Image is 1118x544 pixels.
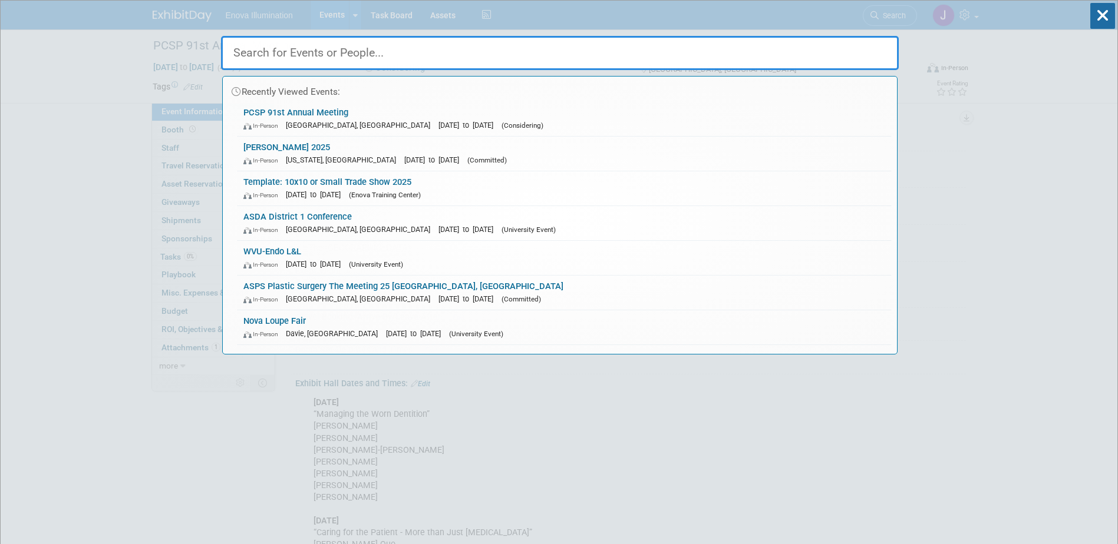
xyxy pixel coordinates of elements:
span: (Enova Training Center) [349,191,421,199]
a: Template: 10x10 or Small Trade Show 2025 In-Person [DATE] to [DATE] (Enova Training Center) [238,171,891,205]
input: Search for Events or People... [221,36,899,70]
div: Recently Viewed Events: [229,77,891,102]
span: [DATE] to [DATE] [438,225,499,234]
span: In-Person [243,226,283,234]
a: [PERSON_NAME] 2025 In-Person [US_STATE], [GEOGRAPHIC_DATA] [DATE] to [DATE] (Committed) [238,137,891,171]
span: (University Event) [349,260,403,268]
span: (Committed) [502,295,541,303]
span: In-Person [243,296,283,303]
a: Nova Loupe Fair In-Person Davie, [GEOGRAPHIC_DATA] [DATE] to [DATE] (University Event) [238,310,891,344]
a: ASPS Plastic Surgery The Meeting 25 [GEOGRAPHIC_DATA], [GEOGRAPHIC_DATA] In-Person [GEOGRAPHIC_DA... [238,276,891,310]
span: [DATE] to [DATE] [438,294,499,303]
span: In-Person [243,261,283,268]
a: PCSP 91st Annual Meeting In-Person [GEOGRAPHIC_DATA], [GEOGRAPHIC_DATA] [DATE] to [DATE] (Conside... [238,102,891,136]
span: [GEOGRAPHIC_DATA], [GEOGRAPHIC_DATA] [286,225,436,234]
span: [DATE] to [DATE] [404,155,465,164]
span: (University Event) [449,330,503,338]
span: [DATE] to [DATE] [386,329,447,338]
a: WVU-Endo L&L In-Person [DATE] to [DATE] (University Event) [238,241,891,275]
span: (University Event) [502,225,556,234]
span: (Committed) [467,156,507,164]
span: [DATE] to [DATE] [286,190,347,199]
span: (Considering) [502,121,543,130]
span: [GEOGRAPHIC_DATA], [GEOGRAPHIC_DATA] [286,294,436,303]
span: Davie, [GEOGRAPHIC_DATA] [286,329,384,338]
span: In-Person [243,191,283,199]
span: [GEOGRAPHIC_DATA], [GEOGRAPHIC_DATA] [286,121,436,130]
span: [DATE] to [DATE] [286,260,347,268]
span: [US_STATE], [GEOGRAPHIC_DATA] [286,155,402,164]
a: ASDA District 1 Conference In-Person [GEOGRAPHIC_DATA], [GEOGRAPHIC_DATA] [DATE] to [DATE] (Unive... [238,206,891,240]
span: [DATE] to [DATE] [438,121,499,130]
span: In-Person [243,330,283,338]
span: In-Person [243,122,283,130]
span: In-Person [243,157,283,164]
